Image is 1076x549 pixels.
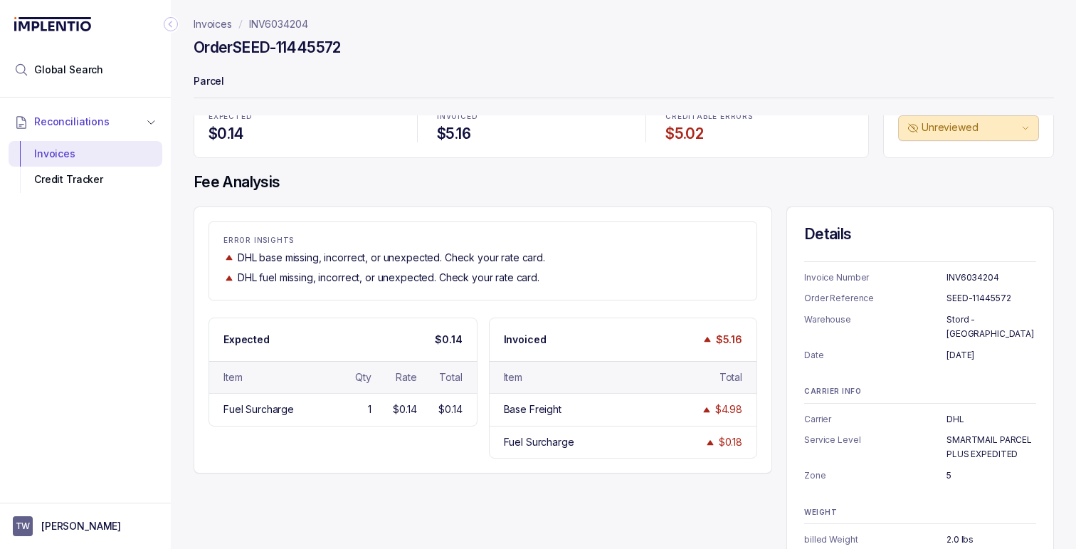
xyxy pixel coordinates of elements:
p: 5 [946,469,1036,483]
p: $0.14 [435,333,462,347]
p: Stord - [GEOGRAPHIC_DATA] [946,313,1036,340]
div: $4.98 [715,402,742,417]
p: Date [804,348,946,362]
button: Reconciliations [9,106,162,137]
p: Carrier [804,412,946,427]
button: Unreviewed [898,115,1039,141]
p: INVOICED [437,113,626,121]
div: Base Freight [504,402,561,417]
p: EXPECTED [209,113,397,121]
ul: Information Summary [804,533,1036,547]
div: Fuel Surcharge [223,402,294,417]
p: 2.0 lbs [946,533,1036,547]
p: INV6034204 [946,271,1036,285]
p: WEIGHT [804,508,1036,517]
span: Global Search [34,63,103,77]
h4: $5.16 [437,124,626,144]
p: Expected [223,333,270,347]
div: $0.14 [438,402,462,417]
img: trend image [223,273,235,283]
p: ERROR INSIGHTS [223,236,742,245]
p: DHL [946,412,1036,427]
h4: Order SEED-11445572 [194,38,341,58]
p: Zone [804,469,946,483]
ul: Information Summary [804,271,1036,362]
img: trend image [702,334,713,345]
div: Item [504,370,522,385]
p: billed Weight [804,533,946,547]
div: Collapse Icon [162,16,179,33]
div: Qty [355,370,371,385]
p: DHL fuel missing, incorrect, or unexpected. Check your rate card. [238,271,539,285]
p: Order Reference [804,291,946,305]
div: $0.18 [719,435,742,449]
p: SMARTMAIL PARCEL PLUS EXPEDITED [946,433,1036,461]
p: CREDITABLE ERRORS [665,113,854,121]
p: Parcel [194,68,1054,97]
div: Item [223,370,242,385]
div: 1 [368,402,371,417]
button: User initials[PERSON_NAME] [13,516,158,536]
h4: Fee Analysis [194,172,1054,192]
p: Invoice Number [804,271,946,285]
img: trend image [223,252,235,263]
img: trend image [705,437,716,448]
div: $0.14 [393,402,416,417]
div: Rate [396,370,416,385]
div: Total [719,370,742,385]
div: Credit Tracker [20,167,151,192]
div: Invoices [20,141,151,167]
h4: Details [804,224,1036,244]
a: INV6034204 [249,17,308,31]
img: trend image [701,404,712,415]
h4: $0.14 [209,124,397,144]
span: Reconciliations [34,115,110,129]
p: Invoiced [504,333,547,347]
h4: $5.02 [665,124,854,144]
p: CARRIER INFO [804,387,1036,396]
p: DHL base missing, incorrect, or unexpected. Check your rate card. [238,251,545,265]
ul: Information Summary [804,412,1036,483]
div: Total [439,370,462,385]
p: Unreviewed [922,120,1018,135]
div: Reconciliations [9,138,162,196]
p: SEED-11445572 [946,291,1036,305]
nav: breadcrumb [194,17,308,31]
p: Warehouse [804,313,946,340]
p: [DATE] [946,348,1036,362]
p: Service Level [804,433,946,461]
div: Fuel Surcharge [504,435,574,449]
p: $5.16 [716,333,742,347]
a: Invoices [194,17,232,31]
p: [PERSON_NAME] [41,519,121,533]
span: User initials [13,516,33,536]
